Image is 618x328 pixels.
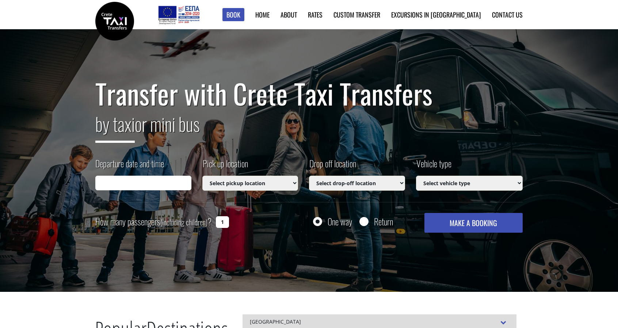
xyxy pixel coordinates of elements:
a: Custom Transfer [333,10,380,19]
h2: or mini bus [95,109,523,148]
button: MAKE A BOOKING [424,213,523,233]
label: Drop off location [309,157,356,176]
small: (including children) [160,217,207,228]
a: About [281,10,297,19]
label: Vehicle type [416,157,451,176]
img: e-bannersEUERDF180X90.jpg [157,4,201,26]
a: Excursions in [GEOGRAPHIC_DATA] [391,10,481,19]
span: by taxi [95,110,135,143]
a: Contact us [492,10,523,19]
h1: Transfer with Crete Taxi Transfers [95,78,523,109]
a: Book [222,8,244,22]
label: One way [328,217,352,226]
img: Crete Taxi Transfers | Safe Taxi Transfer Services from to Heraklion Airport, Chania Airport, Ret... [95,2,134,41]
label: Return [374,217,393,226]
label: Pick up location [202,157,248,176]
label: Departure date and time [95,157,164,176]
a: Rates [308,10,323,19]
a: Home [255,10,270,19]
label: How many passengers ? [95,213,211,231]
a: Crete Taxi Transfers | Safe Taxi Transfer Services from to Heraklion Airport, Chania Airport, Ret... [95,16,134,24]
